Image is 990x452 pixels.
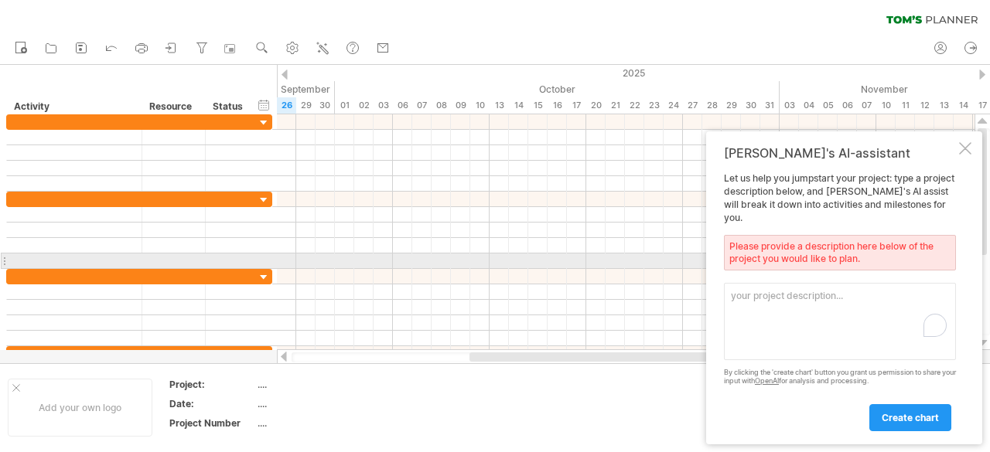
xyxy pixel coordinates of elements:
[354,97,374,114] div: Thursday, 2 October 2025
[509,97,528,114] div: Tuesday, 14 October 2025
[606,97,625,114] div: Tuesday, 21 October 2025
[451,97,470,114] div: Thursday, 9 October 2025
[625,97,644,114] div: Wednesday, 22 October 2025
[335,97,354,114] div: Wednesday, 1 October 2025
[149,99,196,114] div: Resource
[780,97,799,114] div: Monday, 3 November 2025
[393,97,412,114] div: Monday, 6 October 2025
[213,99,247,114] div: Status
[8,379,152,437] div: Add your own logo
[296,97,316,114] div: Monday, 29 September 2025
[490,97,509,114] div: Monday, 13 October 2025
[799,97,818,114] div: Tuesday, 4 November 2025
[470,97,490,114] div: Friday, 10 October 2025
[432,97,451,114] div: Wednesday, 8 October 2025
[258,378,387,391] div: ....
[954,97,973,114] div: Friday, 14 November 2025
[169,378,254,391] div: Project:
[277,97,296,114] div: Friday, 26 September 2025
[316,97,335,114] div: Tuesday, 30 September 2025
[869,404,951,431] a: create chart
[882,412,939,423] span: create chart
[528,97,548,114] div: Wednesday, 15 October 2025
[169,397,254,410] div: Date:
[374,97,393,114] div: Friday, 3 October 2025
[838,97,857,114] div: Thursday, 6 November 2025
[724,145,956,161] div: [PERSON_NAME]'s AI-assistant
[644,97,664,114] div: Thursday, 23 October 2025
[412,97,432,114] div: Tuesday, 7 October 2025
[724,235,956,270] div: Please provide a description here below of the project you would like to plan.
[934,97,954,114] div: Thursday, 13 November 2025
[14,99,133,114] div: Activity
[258,397,387,410] div: ....
[857,97,876,114] div: Friday, 7 November 2025
[741,97,760,114] div: Thursday, 30 October 2025
[664,97,683,114] div: Friday, 24 October 2025
[915,97,934,114] div: Wednesday, 12 November 2025
[702,97,722,114] div: Tuesday, 28 October 2025
[760,97,780,114] div: Friday, 31 October 2025
[876,97,896,114] div: Monday, 10 November 2025
[724,283,956,360] textarea: To enrich screen reader interactions, please activate Accessibility in Grammarly extension settings
[586,97,606,114] div: Monday, 20 October 2025
[683,97,702,114] div: Monday, 27 October 2025
[258,416,387,430] div: ....
[724,369,956,386] div: By clicking the 'create chart' button you grant us permission to share your input with for analys...
[548,97,567,114] div: Thursday, 16 October 2025
[755,376,779,385] a: OpenAI
[335,81,780,97] div: October 2025
[818,97,838,114] div: Wednesday, 5 November 2025
[567,97,586,114] div: Friday, 17 October 2025
[722,97,741,114] div: Wednesday, 29 October 2025
[169,416,254,430] div: Project Number
[724,172,956,430] div: Let us help you jumpstart your project: type a project description below, and [PERSON_NAME]'s AI ...
[896,97,915,114] div: Tuesday, 11 November 2025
